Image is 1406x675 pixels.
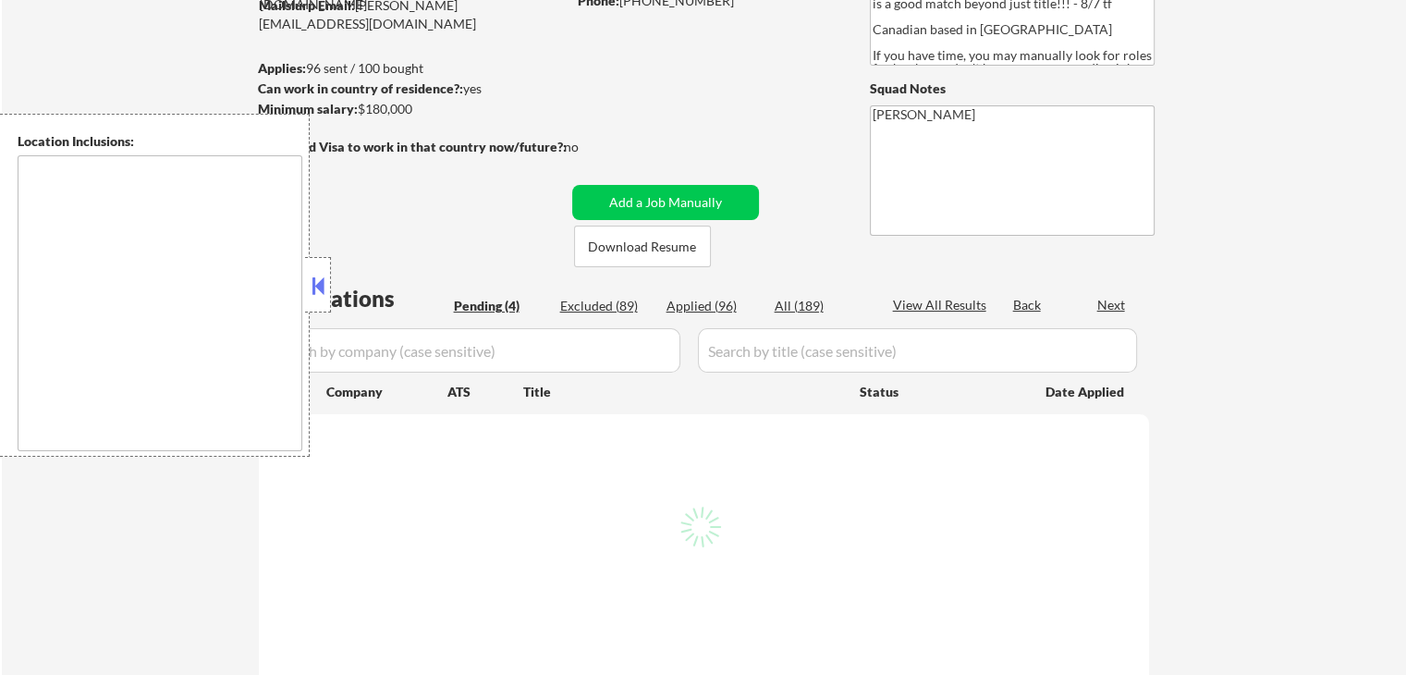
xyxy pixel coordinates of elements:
[454,297,546,315] div: Pending (4)
[258,101,358,117] strong: Minimum salary:
[326,383,447,401] div: Company
[523,383,842,401] div: Title
[447,383,523,401] div: ATS
[1013,296,1043,314] div: Back
[258,100,566,118] div: $180,000
[574,226,711,267] button: Download Resume
[860,374,1019,408] div: Status
[18,132,302,151] div: Location Inclusions:
[264,288,447,310] div: Applications
[1097,296,1127,314] div: Next
[893,296,992,314] div: View All Results
[258,80,463,96] strong: Can work in country of residence?:
[564,138,617,156] div: no
[259,139,567,154] strong: Will need Visa to work in that country now/future?:
[666,297,759,315] div: Applied (96)
[572,185,759,220] button: Add a Job Manually
[258,59,566,78] div: 96 sent / 100 bought
[698,328,1137,373] input: Search by title (case sensitive)
[560,297,653,315] div: Excluded (89)
[258,60,306,76] strong: Applies:
[264,328,680,373] input: Search by company (case sensitive)
[1045,383,1127,401] div: Date Applied
[870,80,1155,98] div: Squad Notes
[258,80,560,98] div: yes
[775,297,867,315] div: All (189)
